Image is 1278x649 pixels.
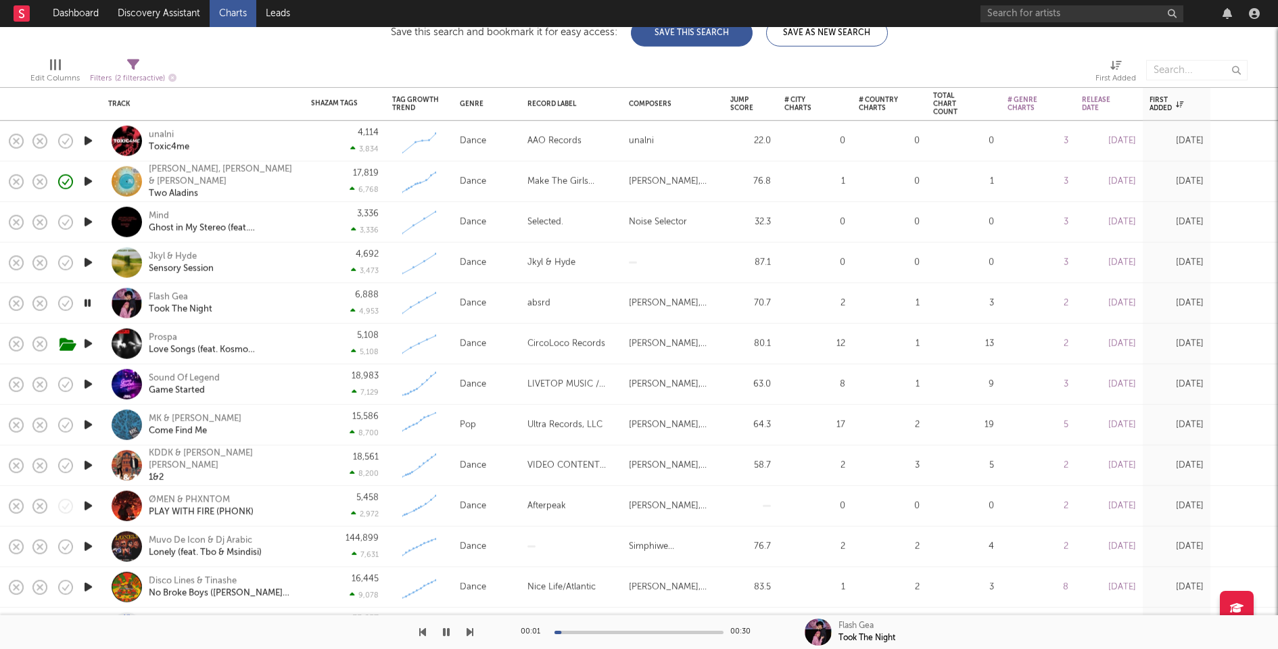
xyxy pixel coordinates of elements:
div: 3,834 [350,145,379,153]
div: 8 [1008,579,1068,595]
div: 2 [784,538,845,554]
div: [DATE] [1150,214,1204,230]
div: 0 [933,214,994,230]
div: Composers [629,100,710,108]
div: 32.3 [730,214,771,230]
div: [DATE] [1082,254,1136,270]
div: 8 [784,376,845,392]
div: First Added [1095,53,1136,93]
div: Mind [149,210,294,222]
div: 0 [859,254,920,270]
div: 1 [784,579,845,595]
div: 5 [933,457,994,473]
div: Dance [460,335,486,352]
div: [DATE] [1150,173,1204,189]
div: [DATE] [1150,376,1204,392]
div: [PERSON_NAME], [PERSON_NAME], [PERSON_NAME] [629,173,717,189]
div: Shazam Tags [311,99,358,107]
div: 0 [933,133,994,149]
div: [PERSON_NAME], [PERSON_NAME], [PERSON_NAME], [PERSON_NAME] [629,579,717,595]
div: Game Started [149,384,220,396]
div: Come Find Me [149,425,241,437]
div: First Added [1095,70,1136,87]
div: Muvo De Icon & Dj Arabic [149,534,262,546]
div: [PERSON_NAME], [PERSON_NAME] [PERSON_NAME] [629,335,717,352]
div: 9 [933,376,994,392]
div: 2 [859,538,920,554]
div: [DATE] [1082,376,1136,392]
div: [DATE] [1082,538,1136,554]
div: 2 [859,416,920,433]
div: [DATE] [1150,295,1204,311]
div: [DATE] [1082,416,1136,433]
div: 0 [784,214,845,230]
div: [DATE] [1082,335,1136,352]
div: Make The Girls Dance Records [527,173,615,189]
div: Sensory Session [149,262,214,274]
div: Noise Selector [629,214,687,230]
div: Disco Lines & Tinashe [149,575,294,587]
div: Record Label [527,100,609,108]
div: Dance [460,254,486,270]
div: [DATE] [1082,133,1136,149]
a: ØMEN & PHXNTOMPLAY WITH FIRE (PHONK) [149,494,254,518]
div: Genre [460,100,507,108]
div: [DATE] [1150,416,1204,433]
div: Jkyl & Hyde [149,250,214,262]
a: Sound Of LegendGame Started [149,372,220,396]
div: [DATE] [1150,335,1204,352]
div: 13 [933,335,994,352]
div: 9,078 [350,591,379,600]
div: Lonely (feat. Tbo & Msindisi) [149,546,262,558]
div: 8,200 [350,469,379,478]
div: Two Aladins [149,187,294,199]
div: VIDEO CONTENT INC o/b/o Effective Records [527,457,615,473]
div: Took The Night [838,632,895,644]
div: Took The Night [149,303,212,315]
div: Flash Gea [838,620,874,632]
div: Toxic4me [149,141,189,153]
div: 0 [933,498,994,514]
div: # Genre Charts [1008,96,1048,112]
div: 0 [784,498,845,514]
div: 58.7 [730,457,771,473]
div: Tag Growth Trend [392,96,440,112]
div: [PERSON_NAME], [PERSON_NAME] [PERSON_NAME], [PERSON_NAME] [PERSON_NAME], [PERSON_NAME] [629,376,717,392]
div: 4 [933,538,994,554]
div: 22.0 [730,133,771,149]
div: Flash Gea [149,291,212,303]
div: First Added [1150,96,1183,112]
div: Dance [460,214,486,230]
div: [PERSON_NAME], [PERSON_NAME] [629,457,717,473]
div: 2 [784,457,845,473]
div: Save this search and bookmark it for easy access: [391,27,888,37]
div: # Country Charts [859,96,899,112]
div: 3 [1008,173,1068,189]
div: CircoLoco Records [527,335,605,352]
div: 76.8 [730,173,771,189]
div: 3,336 [357,210,379,218]
div: [DATE] [1150,538,1204,554]
div: [PERSON_NAME], [PERSON_NAME] & [PERSON_NAME] [149,163,294,187]
div: [DATE] [1150,133,1204,149]
div: 70.7 [730,295,771,311]
a: Muvo De Icon & Dj ArabicLonely (feat. Tbo & Msindisi) [149,534,262,558]
div: 15,586 [352,412,379,421]
div: 6,768 [350,185,379,194]
div: Ghost in My Stereo (feat. [PERSON_NAME]) [149,222,294,234]
div: 2 [784,295,845,311]
div: 00:30 [730,624,757,640]
div: 2 [1008,538,1068,554]
div: [DATE] [1150,498,1204,514]
div: 12 [784,335,845,352]
div: 4,114 [358,128,379,137]
div: Dance [460,133,486,149]
div: Filters(2 filters active) [90,53,176,93]
div: 6,888 [355,291,379,299]
div: 17 [784,416,845,433]
div: 3 [1008,376,1068,392]
div: unalni [629,133,654,149]
div: 1 [859,295,920,311]
div: Release Date [1082,96,1116,112]
div: 76.7 [730,538,771,554]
